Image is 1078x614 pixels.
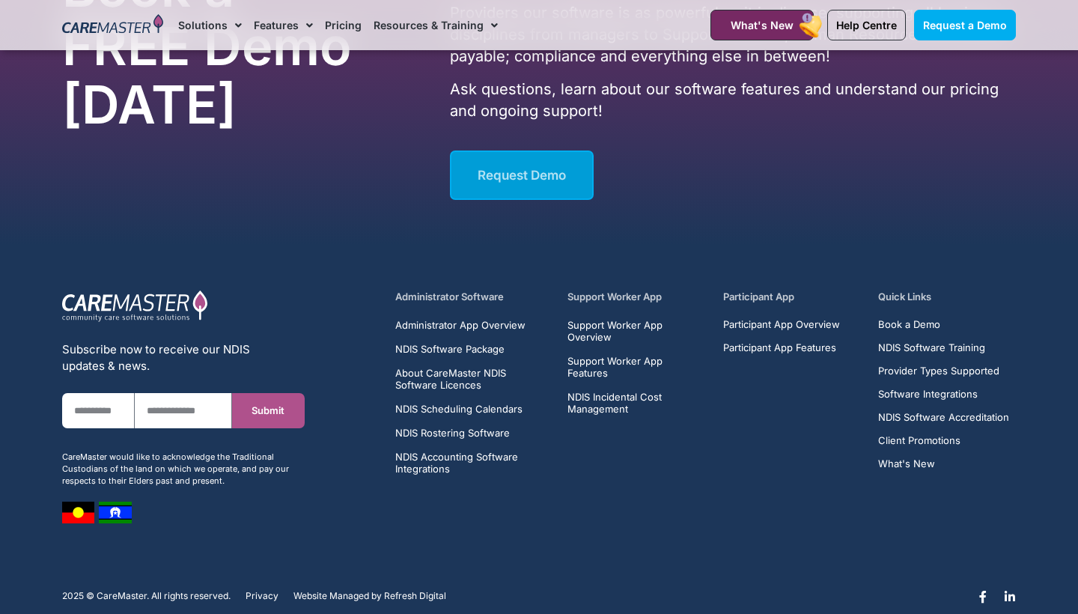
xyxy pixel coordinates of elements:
[395,451,550,475] a: NDIS Accounting Software Integrations
[395,319,526,331] span: Administrator App Overview
[878,342,1009,353] a: NDIS Software Training
[293,591,382,601] span: Website Managed by
[395,343,505,355] span: NDIS Software Package
[923,19,1007,31] span: Request a Demo
[567,290,705,304] h5: Support Worker App
[878,319,1009,330] a: Book a Demo
[710,10,814,40] a: What's New
[878,389,978,400] span: Software Integrations
[567,355,705,379] a: Support Worker App Features
[567,319,705,343] a: Support Worker App Overview
[878,365,999,377] span: Provider Types Supported
[878,342,985,353] span: NDIS Software Training
[878,412,1009,423] a: NDIS Software Accreditation
[232,393,305,428] button: Submit
[878,365,1009,377] a: Provider Types Supported
[62,290,208,323] img: CareMaster Logo Part
[827,10,906,40] a: Help Centre
[395,343,550,355] a: NDIS Software Package
[246,591,278,601] a: Privacy
[395,427,550,439] a: NDIS Rostering Software
[731,19,794,31] span: What's New
[878,290,1016,304] h5: Quick Links
[62,451,305,487] div: CareMaster would like to acknowledge the Traditional Custodians of the land on which we operate, ...
[62,502,94,523] img: image 7
[878,319,940,330] span: Book a Demo
[723,342,840,353] a: Participant App Features
[395,319,550,331] a: Administrator App Overview
[62,14,163,37] img: CareMaster Logo
[62,591,231,601] p: 2025 © CareMaster. All rights reserved.
[878,389,1009,400] a: Software Integrations
[567,391,705,415] a: NDIS Incidental Cost Management
[395,403,523,415] span: NDIS Scheduling Calendars
[395,367,550,391] a: About CareMaster NDIS Software Licences
[723,290,861,304] h5: Participant App
[395,427,510,439] span: NDIS Rostering Software
[99,502,132,523] img: image 8
[395,403,550,415] a: NDIS Scheduling Calendars
[450,151,594,200] a: Request Demo
[478,168,566,183] span: Request Demo
[723,342,836,353] span: Participant App Features
[723,319,840,330] a: Participant App Overview
[878,435,960,446] span: Client Promotions
[252,405,284,416] span: Submit
[450,79,1016,122] p: Ask questions, learn about our software features and understand our pricing and ongoing support!
[878,458,1009,469] a: What's New
[836,19,897,31] span: Help Centre
[878,435,1009,446] a: Client Promotions
[914,10,1016,40] a: Request a Demo
[62,341,305,374] div: Subscribe now to receive our NDIS updates & news.
[395,290,550,304] h5: Administrator Software
[878,458,935,469] span: What's New
[384,591,446,601] a: Refresh Digital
